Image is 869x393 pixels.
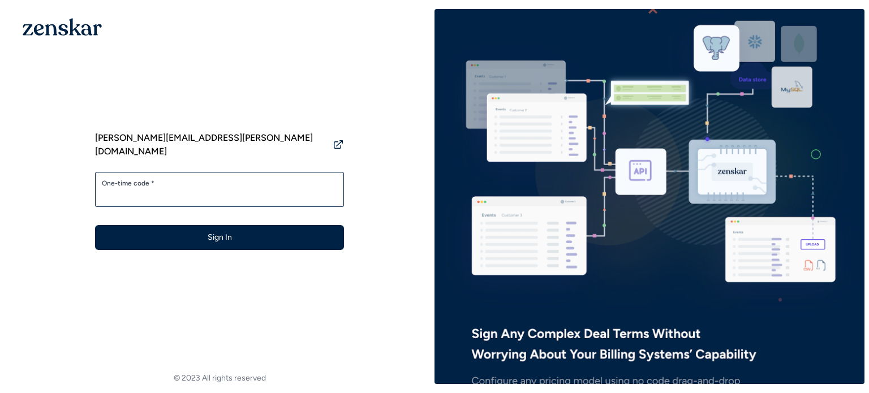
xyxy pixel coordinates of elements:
footer: © 2023 All rights reserved [5,373,434,384]
label: One-time code * [102,179,337,188]
img: 1OGAJ2xQqyY4LXKgY66KYq0eOWRCkrZdAb3gUhuVAqdWPZE9SRJmCz+oDMSn4zDLXe31Ii730ItAGKgCKgCCgCikA4Av8PJUP... [23,18,102,36]
span: [PERSON_NAME][EMAIL_ADDRESS][PERSON_NAME][DOMAIN_NAME] [95,131,328,158]
button: Sign In [95,225,344,250]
